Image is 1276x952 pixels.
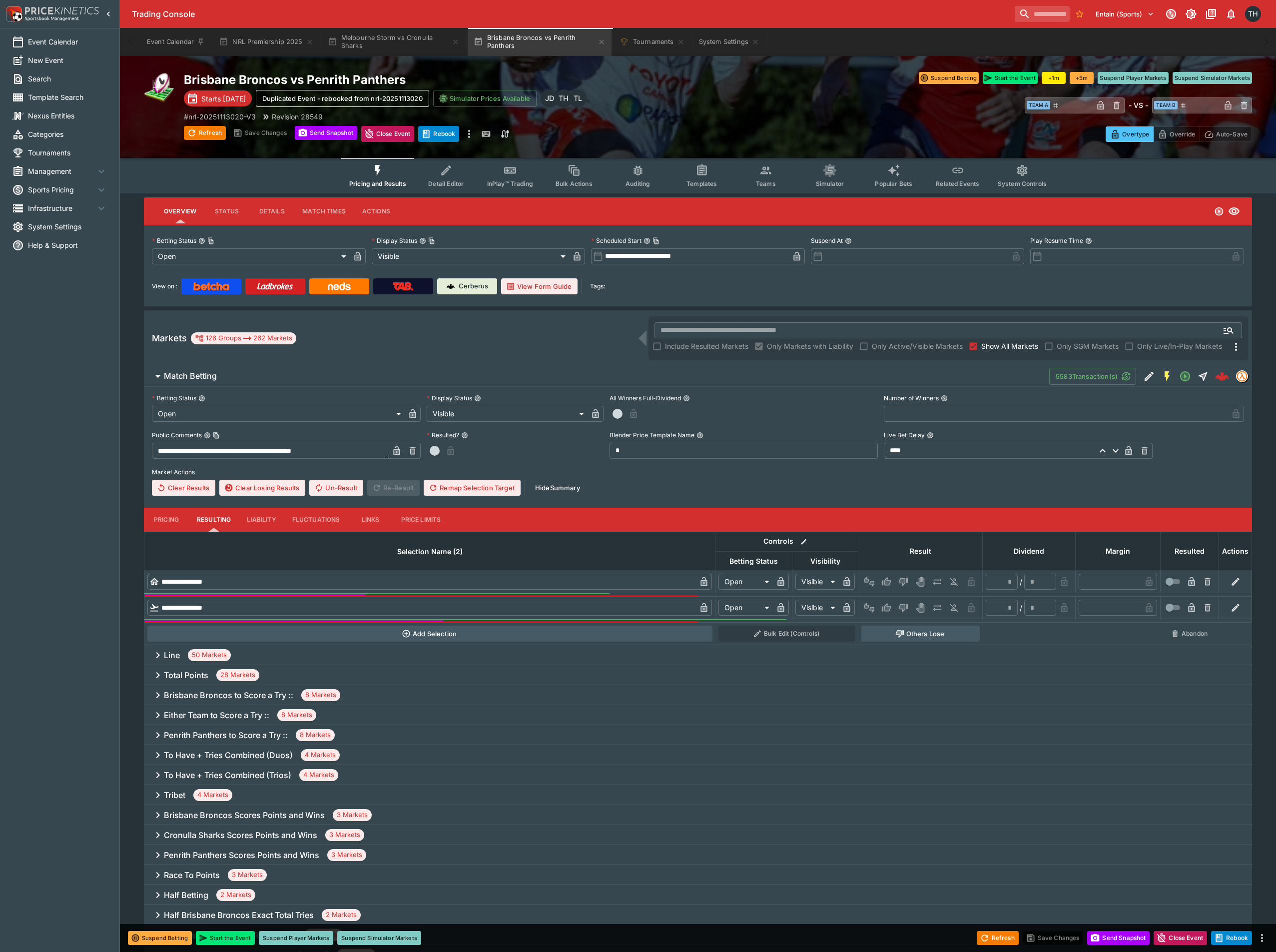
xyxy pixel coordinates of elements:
[427,406,588,422] div: Visible
[941,395,948,402] button: Number of Winners
[322,28,466,56] button: Melbourne Storm vs Cronulla Sharks
[204,199,249,223] button: Status
[1015,6,1070,22] input: search
[333,810,372,820] span: 3 Markets
[152,278,177,294] label: View on :
[164,810,325,821] h6: Brisbane Broncos Scores Points and Wins
[1182,5,1200,23] button: Toggle light/dark mode
[1070,72,1094,84] button: +5m
[28,73,107,84] span: Search
[296,730,335,740] span: 8 Markets
[152,332,187,344] h5: Markets
[152,248,350,264] div: Open
[424,480,521,496] button: Remap Selection Target
[152,394,196,402] p: Betting Status
[878,600,894,616] button: Win
[919,72,979,84] button: Suspend Betting
[216,890,255,900] span: 2 Markets
[164,790,185,801] h6: Tribet
[301,690,340,700] span: 8 Markets
[196,931,255,945] button: Start the Event
[228,870,267,880] span: 3 Markets
[301,750,340,760] span: 4 Markets
[147,626,712,642] button: Add Selection
[28,55,107,65] span: New Event
[872,341,963,351] span: Only Active/Visible Markets
[216,670,259,680] span: 28 Markets
[1158,367,1176,385] button: SGM Enabled
[1219,532,1252,570] th: Actions
[164,850,319,861] h6: Penrith Panthers Scores Points and Wins
[665,341,748,351] span: Include Resulted Markets
[256,90,429,107] button: Duplicated Event - rebooked from nrl-20251113020
[25,7,99,14] img: PriceKinetics
[1087,931,1150,945] button: Send Snapshot
[28,166,95,176] span: Management
[328,282,350,290] img: Neds
[28,184,95,195] span: Sports Pricing
[1162,5,1180,23] button: Connected to PK
[184,126,226,140] button: Refresh
[204,432,211,439] button: Public CommentsCopy To Clipboard
[198,395,205,402] button: Betting Status
[447,282,455,290] img: Cerberus
[1212,366,1232,386] a: 55cc33ee-64c2-4e3c-b54d-fde126d56592
[1030,236,1083,245] p: Play Resume Time
[1085,237,1092,244] button: Play Resume Time
[929,574,945,590] button: Push
[184,72,718,87] h2: Copy To Clipboard
[152,406,405,422] div: Open
[1020,603,1022,613] div: /
[861,600,877,616] button: Not Set
[614,28,691,56] button: Tournaments
[556,180,593,187] span: Bulk Actions
[715,532,858,551] th: Controls
[164,650,180,661] h6: Line
[1179,370,1191,382] svg: Open
[132,9,1011,19] div: Trading Console
[141,28,211,56] button: Event Calendar
[569,89,587,107] div: Trent Lewis
[696,432,703,439] button: Blender Price Template Name
[198,237,205,244] button: Betting StatusCopy To Clipboard
[1202,5,1220,23] button: Documentation
[195,332,292,344] div: 126 Groups 262 Markets
[277,710,316,720] span: 8 Markets
[128,931,192,945] button: Suspend Betting
[718,626,855,642] button: Bulk Edit (Controls)
[895,600,911,616] button: Lose
[795,600,839,616] div: Visible
[164,371,217,381] h6: Match Betting
[555,89,573,107] div: Todd Henderson
[184,111,256,122] p: Copy To Clipboard
[259,931,333,945] button: Suspend Player Markets
[1076,532,1161,570] th: Margin
[998,180,1047,187] span: System Controls
[164,890,208,901] h6: Half Betting
[1129,100,1148,110] h6: - VS -
[610,431,694,439] p: Blender Price Template Name
[487,180,533,187] span: InPlay™ Trading
[1236,370,1248,382] div: tradingmodel
[164,870,220,881] h6: Race To Points
[977,931,1019,945] button: Refresh
[884,394,939,402] p: Number of Winners
[28,110,107,121] span: Nexus Entities
[946,574,962,590] button: Eliminated In Play
[1242,3,1264,25] button: Todd Henderson
[878,574,894,590] button: Win
[1256,932,1268,944] button: more
[164,670,208,681] h6: Total Points
[1106,126,1252,142] div: Start From
[284,508,348,532] button: Fluctuations
[693,28,765,56] button: System Settings
[845,237,852,244] button: Suspend At
[795,574,839,590] div: Visible
[718,574,773,590] div: Open
[1161,532,1219,570] th: Resulted
[349,180,406,187] span: Pricing and Results
[1098,72,1168,84] button: Suspend Player Markets
[25,16,79,21] img: Sportsbook Management
[1245,6,1261,22] div: Todd Henderson
[428,180,464,187] span: Detail Editor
